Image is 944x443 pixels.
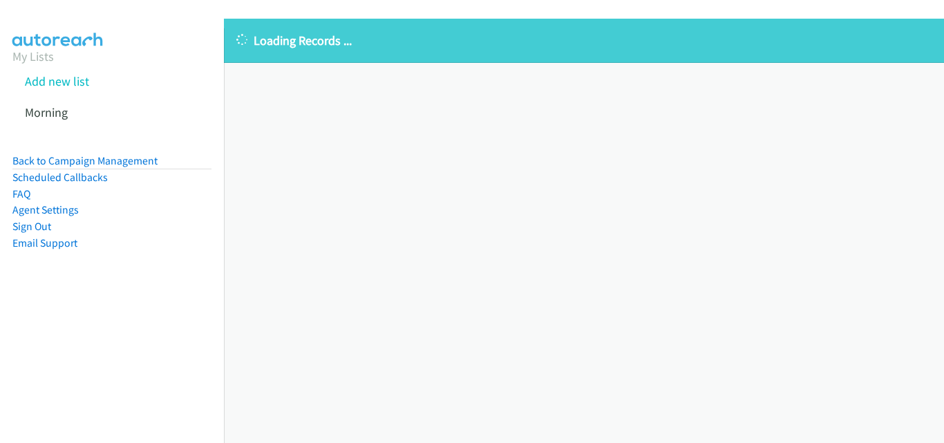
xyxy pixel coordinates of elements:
[25,104,68,120] a: Morning
[12,220,51,233] a: Sign Out
[12,48,54,64] a: My Lists
[12,236,77,249] a: Email Support
[12,203,79,216] a: Agent Settings
[236,31,932,50] p: Loading Records ...
[25,73,89,89] a: Add new list
[12,154,158,167] a: Back to Campaign Management
[12,171,108,184] a: Scheduled Callbacks
[12,187,30,200] a: FAQ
